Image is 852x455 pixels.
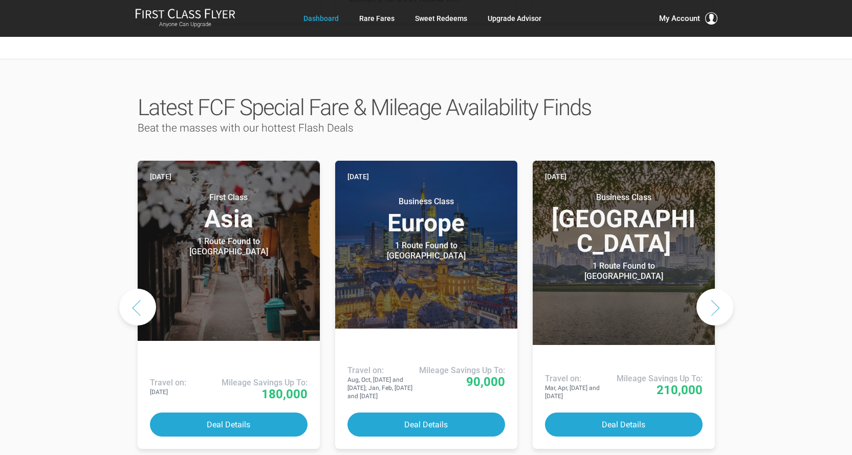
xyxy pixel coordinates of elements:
[362,197,490,207] small: Business Class
[659,12,700,25] span: My Account
[347,197,505,235] h3: Europe
[560,261,688,281] div: 1 Route Found to [GEOGRAPHIC_DATA]
[135,8,235,29] a: First Class FlyerAnyone Can Upgrade
[119,289,156,326] button: Previous slide
[545,192,703,256] h3: [GEOGRAPHIC_DATA]
[362,241,490,261] div: 1 Route Found to [GEOGRAPHIC_DATA]
[138,122,354,134] span: Beat the masses with our hottest Flash Deals
[696,289,733,326] button: Next slide
[303,9,339,28] a: Dashboard
[138,161,320,449] a: [DATE] First ClassAsia 1 Route Found to [GEOGRAPHIC_DATA] Use These Miles / Points: Travel on: [D...
[150,171,171,182] time: [DATE]
[533,161,715,449] a: [DATE] Business Class[GEOGRAPHIC_DATA] 1 Route Found to [GEOGRAPHIC_DATA] Use These Miles / Point...
[347,171,369,182] time: [DATE]
[150,192,308,231] h3: Asia
[488,9,541,28] a: Upgrade Advisor
[359,9,395,28] a: Rare Fares
[165,236,293,257] div: 1 Route Found to [GEOGRAPHIC_DATA]
[335,161,517,449] a: [DATE] Business ClassEurope 1 Route Found to [GEOGRAPHIC_DATA] Use These Miles / Points: Travel o...
[138,94,591,121] span: Latest FCF Special Fare & Mileage Availability Finds
[415,9,467,28] a: Sweet Redeems
[560,192,688,203] small: Business Class
[135,21,235,28] small: Anyone Can Upgrade
[165,192,293,203] small: First Class
[135,8,235,19] img: First Class Flyer
[347,413,505,437] button: Deal Details
[150,413,308,437] button: Deal Details
[545,171,566,182] time: [DATE]
[659,12,717,25] button: My Account
[545,413,703,437] button: Deal Details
